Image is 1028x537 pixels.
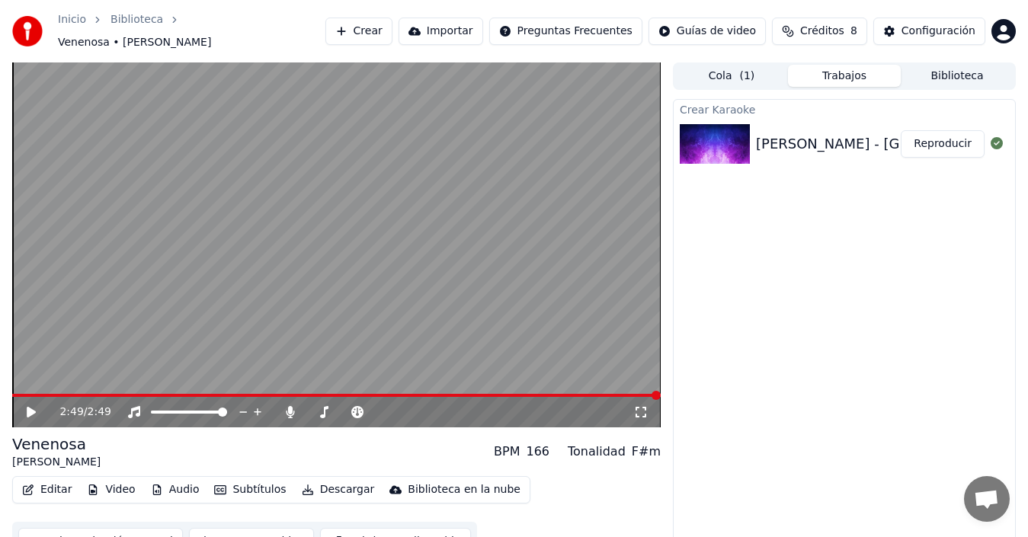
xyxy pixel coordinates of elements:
span: 8 [850,24,857,39]
button: Reproducir [901,130,985,158]
a: Chat abierto [964,476,1010,522]
div: Venenosa [12,433,101,455]
a: Inicio [58,12,86,27]
span: 2:49 [59,404,83,420]
div: 166 [526,443,549,461]
button: Subtítulos [208,479,292,500]
div: Tonalidad [568,443,626,461]
span: Créditos [800,24,844,39]
div: / [59,404,96,420]
button: Editar [16,479,78,500]
img: youka [12,16,43,46]
button: Audio [145,479,206,500]
button: Descargar [296,479,381,500]
button: Cola [675,65,788,87]
button: Importar [399,18,483,45]
nav: breadcrumb [58,12,325,50]
button: Trabajos [788,65,901,87]
button: Guías de video [649,18,766,45]
button: Crear [325,18,392,45]
a: Biblioteca [110,12,163,27]
div: F#m [632,443,661,461]
button: Preguntas Frecuentes [489,18,642,45]
div: BPM [494,443,520,461]
div: Configuración [902,24,975,39]
span: Venenosa • [PERSON_NAME] [58,35,211,50]
span: 2:49 [88,404,111,420]
div: [PERSON_NAME] [12,455,101,470]
button: Créditos8 [772,18,867,45]
button: Configuración [873,18,985,45]
div: Biblioteca en la nube [408,482,520,497]
div: Crear Karaoke [674,100,1015,118]
span: ( 1 ) [739,69,754,84]
button: Biblioteca [901,65,1014,87]
button: Video [81,479,141,500]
